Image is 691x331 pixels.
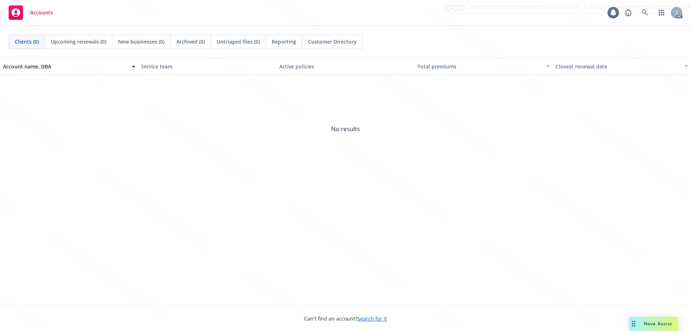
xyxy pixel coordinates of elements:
[644,321,672,327] span: Nova Assist
[629,317,638,331] div: Drag to move
[276,58,415,75] button: Active policies
[415,58,553,75] button: Total premiums
[51,38,106,45] span: Upcoming renewals (0)
[304,315,387,322] span: Can't find an account?
[621,5,636,20] a: Report a Bug
[629,317,678,331] button: Nova Assist
[654,5,669,20] a: Switch app
[417,63,542,70] div: Total premiums
[138,58,276,75] button: Service team
[308,38,357,45] span: Customer Directory
[553,58,691,75] button: Closest renewal date
[217,38,260,45] span: Untriaged files (0)
[272,38,296,45] span: Reporting
[638,5,652,20] a: Search
[118,38,164,45] span: New businesses (0)
[15,38,39,45] span: Clients (0)
[176,38,205,45] span: Archived (0)
[3,63,127,70] div: Account name, DBA
[357,315,387,322] a: Search for it
[30,10,53,15] span: Accounts
[556,63,680,70] div: Closest renewal date
[6,3,56,23] a: Accounts
[279,63,412,70] div: Active policies
[141,63,274,70] div: Service team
